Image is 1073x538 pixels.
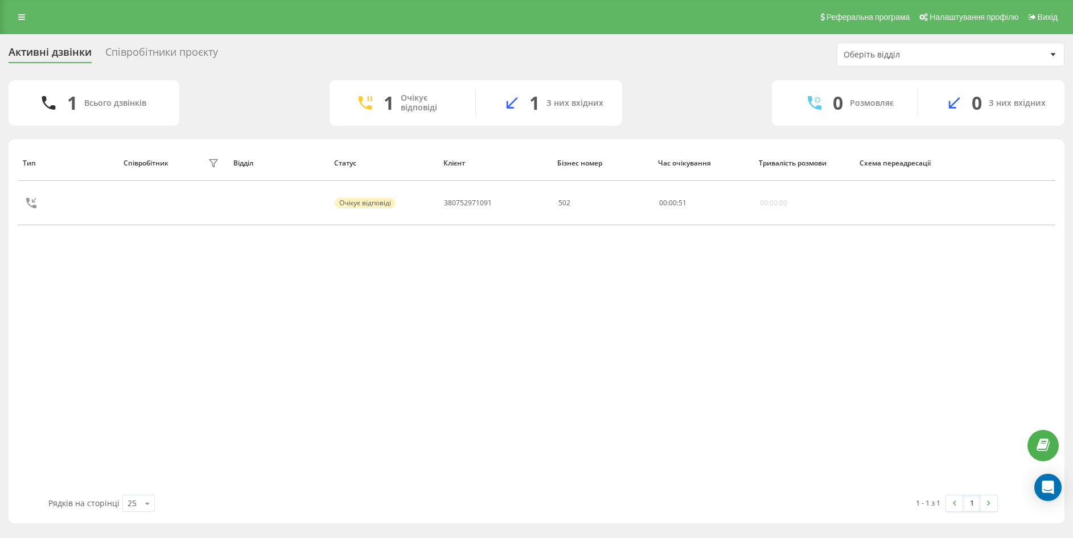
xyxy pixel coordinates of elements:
div: 0 [833,92,843,114]
div: 25 [128,498,137,509]
div: Тип [23,159,113,167]
a: 1 [963,495,980,511]
div: Статус [334,159,433,167]
div: Тривалість розмови [759,159,849,167]
div: Бізнес номер [557,159,647,167]
div: Час очікування [658,159,748,167]
div: 0 [972,92,982,114]
div: Відділ [233,159,323,167]
div: 1 [529,92,540,114]
div: 1 [67,92,77,114]
div: Оберіть відділ [844,50,980,60]
span: Реферальна програма [827,13,910,22]
div: Open Intercom Messenger [1034,474,1062,501]
div: Клієнт [443,159,547,167]
div: 1 [384,92,394,114]
div: З них вхідних [989,98,1046,108]
div: З них вхідних [546,98,603,108]
div: 1 - 1 з 1 [916,497,940,508]
span: Налаштування профілю [930,13,1018,22]
div: Співробітники проєкту [105,46,218,64]
div: Всього дзвінків [84,98,146,108]
span: Вихід [1038,13,1058,22]
div: : : [659,199,686,207]
div: Схема переадресації [860,159,949,167]
span: 51 [679,198,686,208]
div: Очікує відповіді [401,93,458,113]
div: Співробітник [124,159,168,167]
span: 00 [669,198,677,208]
div: Активні дзвінки [9,46,92,64]
div: Очікує відповіді [335,198,396,208]
div: 502 [558,199,570,207]
span: Рядків на сторінці [48,498,120,508]
span: 00 [659,198,667,208]
div: Розмовляє [850,98,894,108]
div: 380752971091 [444,199,492,207]
div: 00:00:00 [760,199,787,207]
